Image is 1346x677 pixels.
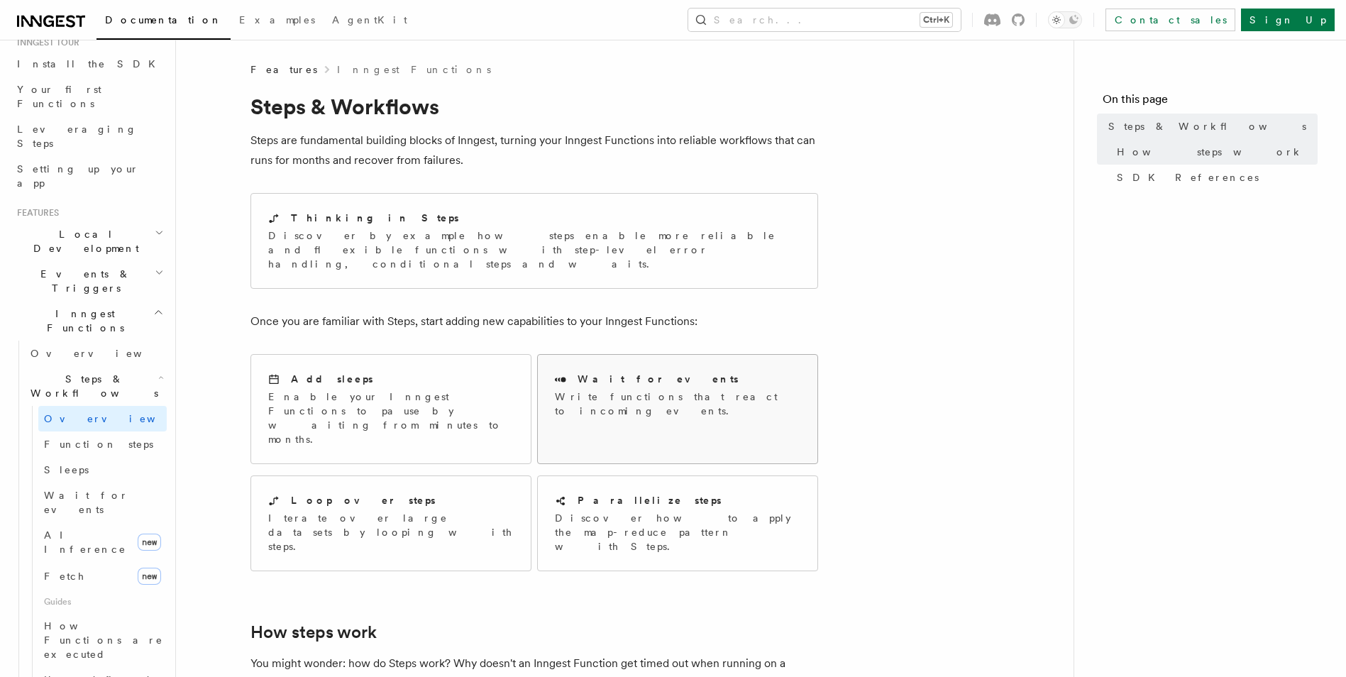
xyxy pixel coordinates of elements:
h2: Add sleeps [291,372,373,386]
a: Examples [231,4,324,38]
a: Overview [38,406,167,431]
p: Enable your Inngest Functions to pause by waiting from minutes to months. [268,390,514,446]
span: Documentation [105,14,222,26]
h2: Parallelize steps [578,493,722,507]
span: new [138,534,161,551]
h2: Wait for events [578,372,739,386]
p: Write functions that react to incoming events. [555,390,800,418]
a: Sign Up [1241,9,1335,31]
a: Wait for eventsWrite functions that react to incoming events. [537,354,818,464]
a: Function steps [38,431,167,457]
p: Discover by example how steps enable more reliable and flexible functions with step-level error h... [268,229,800,271]
a: Wait for events [38,483,167,522]
a: Inngest Functions [337,62,491,77]
span: AgentKit [332,14,407,26]
span: Your first Functions [17,84,101,109]
button: Inngest Functions [11,301,167,341]
a: Loop over stepsIterate over large datasets by looping with steps. [250,475,531,571]
a: AgentKit [324,4,416,38]
a: Leveraging Steps [11,116,167,156]
span: How Functions are executed [44,620,163,660]
span: AI Inference [44,529,126,555]
h1: Steps & Workflows [250,94,818,119]
span: Examples [239,14,315,26]
a: Parallelize stepsDiscover how to apply the map-reduce pattern with Steps. [537,475,818,571]
a: How Functions are executed [38,613,167,667]
a: Contact sales [1105,9,1235,31]
button: Local Development [11,221,167,261]
h2: Loop over steps [291,493,436,507]
a: Thinking in StepsDiscover by example how steps enable more reliable and flexible functions with s... [250,193,818,289]
span: Function steps [44,439,153,450]
span: Fetch [44,571,85,582]
a: Your first Functions [11,77,167,116]
span: Features [250,62,317,77]
a: How steps work [1111,139,1318,165]
span: Steps & Workflows [25,372,158,400]
a: Add sleepsEnable your Inngest Functions to pause by waiting from minutes to months. [250,354,531,464]
span: new [138,568,161,585]
span: Steps & Workflows [1108,119,1306,133]
a: How steps work [250,622,377,642]
span: Overview [31,348,177,359]
h2: Thinking in Steps [291,211,459,225]
span: Events & Triggers [11,267,155,295]
a: AI Inferencenew [38,522,167,562]
span: Features [11,207,59,219]
p: Once you are familiar with Steps, start adding new capabilities to your Inngest Functions: [250,312,818,331]
span: Install the SDK [17,58,164,70]
a: Steps & Workflows [1103,114,1318,139]
span: SDK References [1117,170,1259,185]
span: Overview [44,413,190,424]
a: SDK References [1111,165,1318,190]
span: Local Development [11,227,155,255]
span: Inngest Functions [11,307,153,335]
button: Events & Triggers [11,261,167,301]
a: Setting up your app [11,156,167,196]
a: Fetchnew [38,562,167,590]
span: Wait for events [44,490,128,515]
a: Overview [25,341,167,366]
p: Discover how to apply the map-reduce pattern with Steps. [555,511,800,554]
p: Steps are fundamental building blocks of Inngest, turning your Inngest Functions into reliable wo... [250,131,818,170]
p: Iterate over large datasets by looping with steps. [268,511,514,554]
span: Setting up your app [17,163,139,189]
span: How steps work [1117,145,1303,159]
span: Leveraging Steps [17,123,137,149]
a: Documentation [96,4,231,40]
span: Inngest tour [11,37,79,48]
button: Toggle dark mode [1048,11,1082,28]
span: Sleeps [44,464,89,475]
button: Steps & Workflows [25,366,167,406]
a: Sleeps [38,457,167,483]
h4: On this page [1103,91,1318,114]
button: Search...Ctrl+K [688,9,961,31]
a: Install the SDK [11,51,167,77]
kbd: Ctrl+K [920,13,952,27]
span: Guides [38,590,167,613]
